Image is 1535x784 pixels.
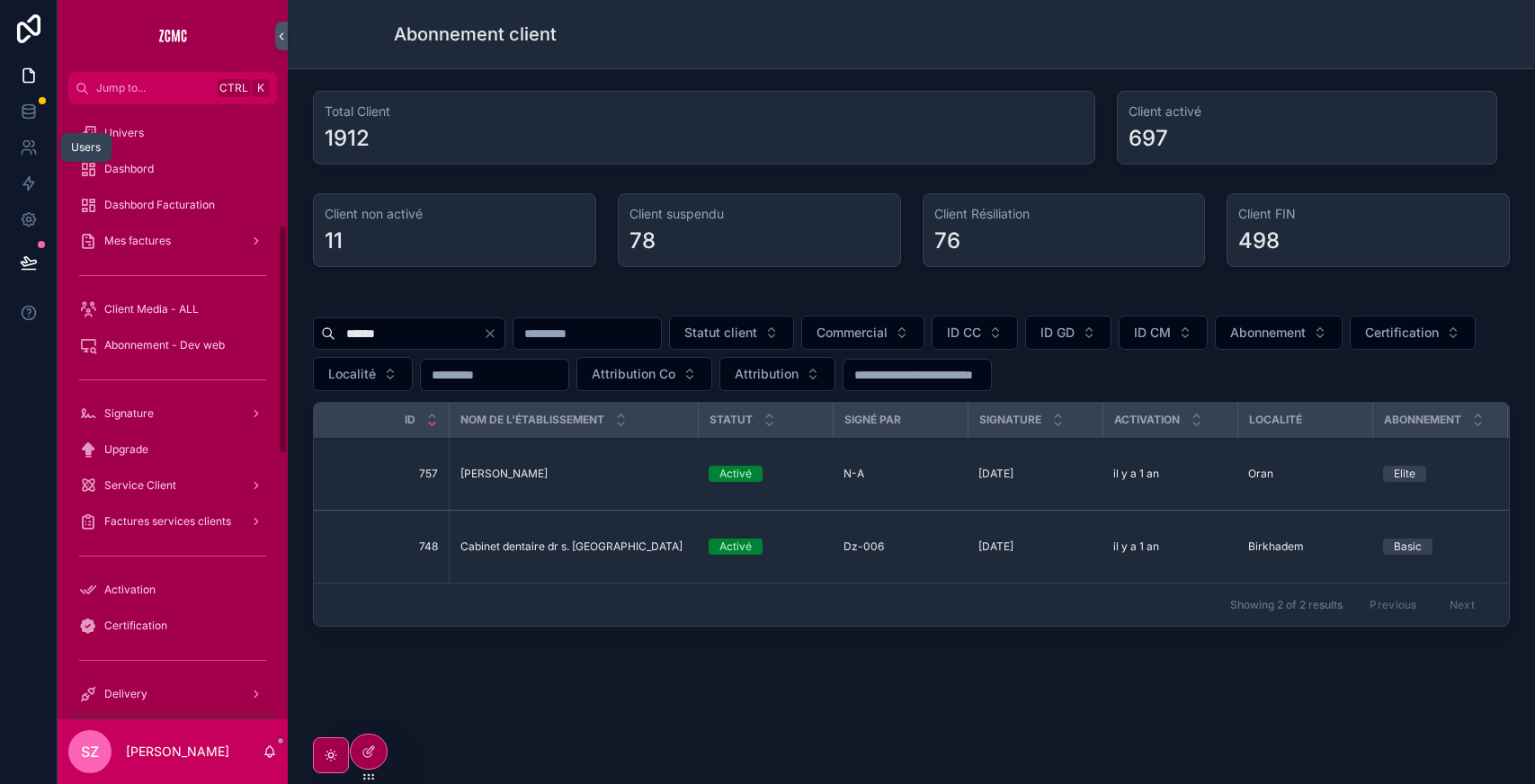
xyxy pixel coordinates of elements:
a: Activation [68,574,277,606]
span: Dz-006 [843,539,884,554]
span: Abonnement [1384,413,1461,427]
button: Select Button [932,316,1018,350]
span: [DATE] [978,467,1013,481]
h3: Total Client [325,102,1084,120]
a: Cabinet dentaire dr s. [GEOGRAPHIC_DATA] [460,539,688,554]
span: Abonnement - Dev web [104,338,225,352]
button: Select Button [576,357,712,391]
a: [DATE] [978,467,1092,481]
p: il y a 1 an [1113,467,1159,481]
p: [PERSON_NAME] [126,743,229,761]
button: Clear [483,326,504,341]
span: Birkhadem [1248,539,1304,554]
div: scrollable content [58,104,288,719]
a: Factures services clients [68,505,277,538]
span: Statut client [684,324,757,342]
button: Select Button [1215,316,1343,350]
a: Elite [1383,466,1496,482]
a: Activé [709,539,822,555]
span: Client Media - ALL [104,302,199,316]
a: Activé [709,466,822,482]
a: N-A [843,467,957,481]
button: Select Button [1025,316,1111,350]
a: Abonnement - Dev web [68,329,277,361]
span: ID GD [1040,324,1075,342]
div: 1912 [325,124,370,153]
button: Select Button [313,357,413,391]
span: Commercial [817,324,888,342]
div: 498 [1238,227,1280,255]
h3: Client suspendu [629,205,889,223]
h3: Client non activé [325,205,585,223]
a: Dz-006 [843,539,957,554]
div: Elite [1394,466,1415,482]
a: Univers [68,117,277,149]
span: [DATE] [978,539,1013,554]
a: Dashbord Facturation [68,189,277,221]
h3: Client Résiliation [934,205,1194,223]
span: Certification [1365,324,1439,342]
button: Jump to...CtrlK [68,72,277,104]
a: 748 [335,539,438,554]
h1: Abonnement client [394,22,557,47]
span: N-A [843,467,864,481]
span: Signature [979,413,1041,427]
span: [PERSON_NAME] [460,467,548,481]
span: Statut [709,413,753,427]
div: 78 [629,227,656,255]
a: Mes factures [68,225,277,257]
h3: Client activé [1129,102,1486,120]
span: Factures services clients [104,514,231,529]
div: 76 [934,227,960,255]
span: NOM de l'établissement [460,413,604,427]
h3: Client FIN [1238,205,1498,223]
span: Dashbord [104,162,154,176]
span: Signature [104,406,154,421]
span: Ctrl [218,79,250,97]
div: Activé [719,539,752,555]
div: Activé [719,466,752,482]
p: il y a 1 an [1113,539,1159,554]
span: Attribution [735,365,799,383]
span: ID CM [1134,324,1171,342]
a: Delivery [68,678,277,710]
span: Dashbord Facturation [104,198,215,212]
span: Abonnement [1230,324,1306,342]
a: [PERSON_NAME] [460,467,688,481]
a: Basic [1383,539,1496,555]
span: Certification [104,619,167,633]
span: Signé par [844,413,901,427]
span: Upgrade [104,442,148,457]
button: Select Button [719,357,835,391]
span: Showing 2 of 2 results [1230,598,1343,612]
span: Cabinet dentaire dr s. [GEOGRAPHIC_DATA] [460,539,683,554]
button: Select Button [669,316,794,350]
a: Service Client [68,469,277,502]
span: ID [405,413,415,427]
span: Activation [104,583,156,597]
a: Birkhadem [1248,539,1361,554]
button: Select Button [1119,316,1208,350]
span: Attribution Co [592,365,675,383]
a: Oran [1248,467,1361,481]
a: Dashbord [68,153,277,185]
span: Univers [104,126,144,140]
span: Delivery [104,687,147,701]
div: Users [71,140,101,155]
button: Select Button [801,316,924,350]
span: Oran [1248,467,1273,481]
span: Jump to... [96,81,210,95]
img: App logo [158,22,187,50]
a: [DATE] [978,539,1092,554]
a: 757 [335,467,438,481]
span: K [254,81,268,95]
span: ID CC [947,324,981,342]
button: Select Button [1350,316,1476,350]
a: Signature [68,397,277,430]
div: 697 [1129,124,1168,153]
a: il y a 1 an [1113,539,1227,554]
span: Localité [328,365,376,383]
a: il y a 1 an [1113,467,1227,481]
